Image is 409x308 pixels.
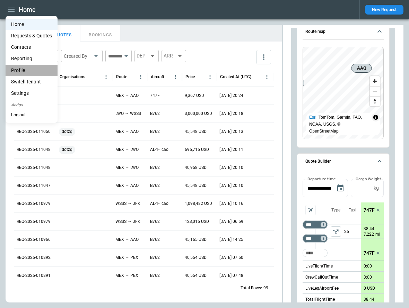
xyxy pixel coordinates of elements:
a: Profile [6,65,58,76]
a: Requests & Quotes [6,30,58,42]
p: Aerios [6,99,58,110]
a: Contacts [6,42,58,53]
a: Settings [6,88,58,99]
a: Home [6,19,58,30]
li: Switch tenant [6,76,58,88]
a: Reporting [6,53,58,64]
button: Log out [6,110,31,120]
